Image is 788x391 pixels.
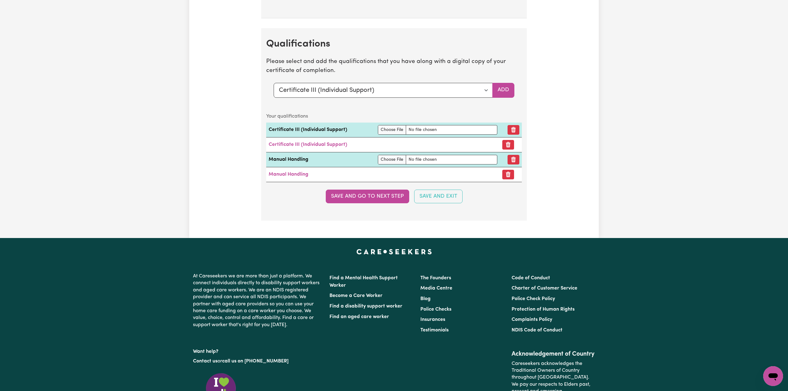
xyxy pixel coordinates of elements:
a: Police Checks [420,307,451,312]
p: At Careseekers we are more than just a platform. We connect individuals directly to disability su... [193,270,322,331]
a: Find a Mental Health Support Worker [329,276,398,288]
a: Charter of Customer Service [512,286,577,291]
a: Insurances [420,317,445,322]
p: Please select and add the qualifications that you have along with a digital copy of your certific... [266,57,522,75]
button: Remove certificate [502,140,514,150]
a: Media Centre [420,286,452,291]
p: Want help? [193,346,322,355]
button: Remove qualification [508,155,519,164]
a: Blog [420,296,431,301]
a: Certificate III (Individual Support) [269,142,347,147]
a: The Founders [420,276,451,281]
iframe: Button to launch messaging window [763,366,783,386]
a: Find an aged care worker [329,314,389,319]
td: Manual Handling [266,152,375,167]
caption: Your qualifications [266,110,522,123]
td: Certificate III (Individual Support) [266,123,375,137]
button: Remove certificate [502,170,514,179]
a: NDIS Code of Conduct [512,328,562,333]
a: Become a Care Worker [329,293,383,298]
h2: Qualifications [266,38,522,50]
a: Police Check Policy [512,296,555,301]
a: Testimonials [420,328,449,333]
a: Manual Handling [269,172,308,177]
h2: Acknowledgement of Country [512,350,595,358]
a: Protection of Human Rights [512,307,575,312]
a: Contact us [193,359,217,364]
button: Remove qualification [508,125,519,135]
a: Find a disability support worker [329,304,402,309]
p: or [193,355,322,367]
a: Careseekers home page [356,249,432,254]
a: call us on [PHONE_NUMBER] [222,359,289,364]
button: Save and go to next step [326,190,409,203]
button: Add selected qualification [492,83,514,98]
button: Save and Exit [414,190,463,203]
a: Complaints Policy [512,317,552,322]
a: Code of Conduct [512,276,550,281]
